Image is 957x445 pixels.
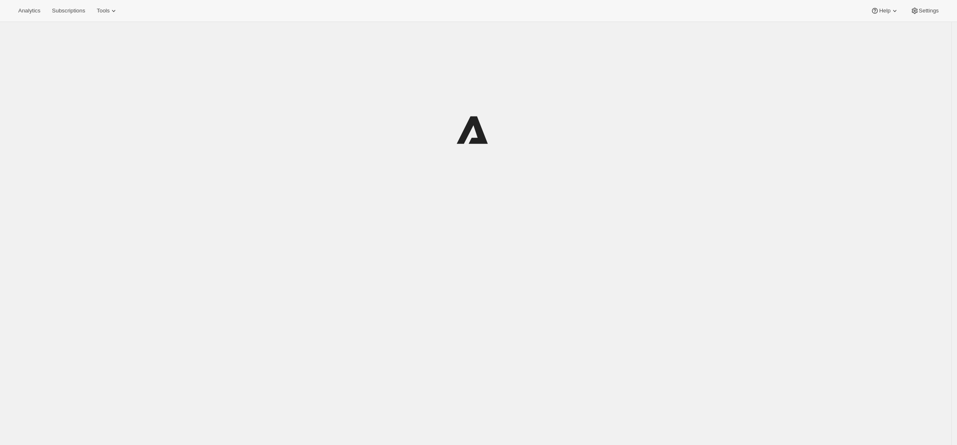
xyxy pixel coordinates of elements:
span: Help [879,7,890,14]
button: Analytics [13,5,45,17]
button: Help [866,5,903,17]
span: Settings [919,7,939,14]
span: Subscriptions [52,7,85,14]
span: Tools [97,7,110,14]
button: Settings [906,5,944,17]
button: Tools [92,5,123,17]
button: Subscriptions [47,5,90,17]
span: Analytics [18,7,40,14]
